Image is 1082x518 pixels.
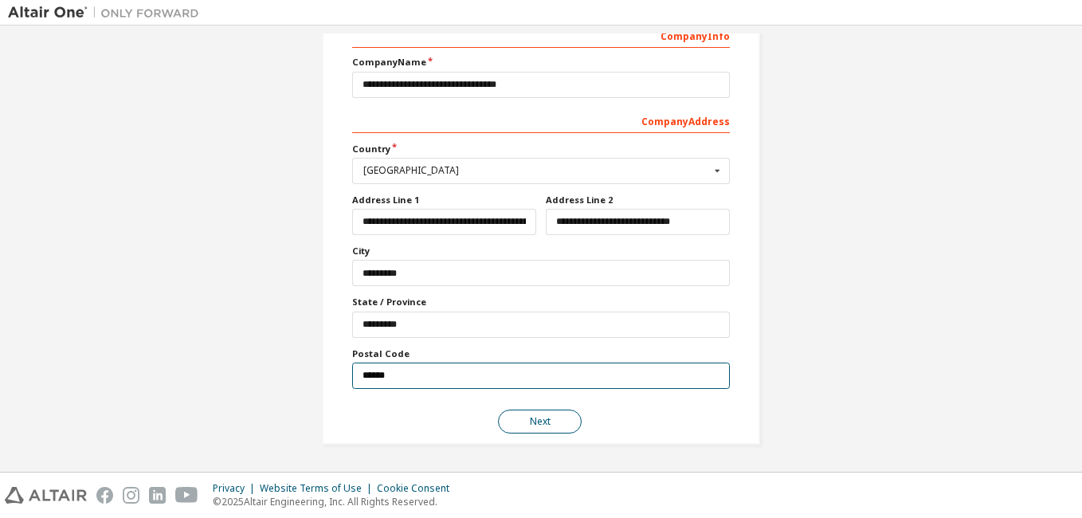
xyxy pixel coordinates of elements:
div: Website Terms of Use [260,482,377,495]
div: Company Address [352,108,730,133]
img: Altair One [8,5,207,21]
button: Next [498,410,582,434]
label: Postal Code [352,347,730,360]
div: [GEOGRAPHIC_DATA] [363,166,710,175]
div: Company Info [352,22,730,48]
div: Privacy [213,482,260,495]
img: facebook.svg [96,487,113,504]
label: Company Name [352,56,730,69]
img: altair_logo.svg [5,487,87,504]
label: Address Line 1 [352,194,536,206]
label: Country [352,143,730,155]
label: State / Province [352,296,730,308]
label: Address Line 2 [546,194,730,206]
img: instagram.svg [123,487,139,504]
img: linkedin.svg [149,487,166,504]
p: © 2025 Altair Engineering, Inc. All Rights Reserved. [213,495,459,508]
label: City [352,245,730,257]
div: Cookie Consent [377,482,459,495]
img: youtube.svg [175,487,198,504]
